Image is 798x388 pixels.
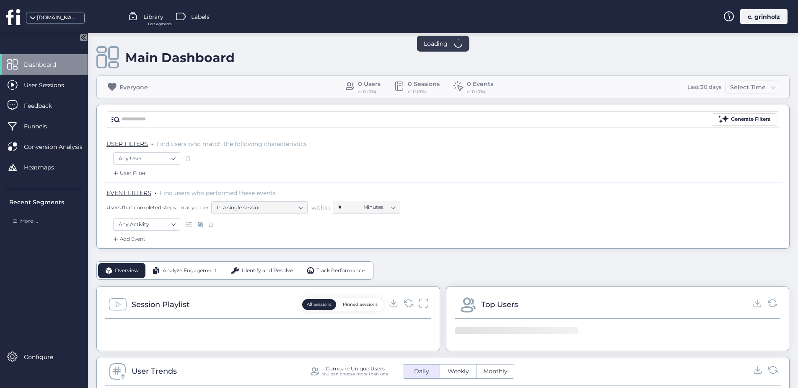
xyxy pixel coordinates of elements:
[24,122,60,131] span: Funnels
[477,365,514,378] button: Monthly
[731,115,770,123] div: Generate Filters
[443,367,474,376] span: Weekly
[24,352,66,362] span: Configure
[403,365,440,378] button: Daily
[322,371,388,377] div: You can choose more than one
[151,138,153,147] span: .
[712,113,777,126] button: Generate Filters
[338,299,382,310] button: Pinned Sessions
[302,299,336,310] button: All Sessions
[163,267,217,275] span: Analyze Engagement
[478,367,513,376] span: Monthly
[191,12,210,21] span: Labels
[155,187,156,196] span: .
[115,267,139,275] span: Overview
[111,169,146,177] div: User Filter
[9,198,83,207] div: Recent Segments
[156,140,307,148] span: Find users who match the following characteristics
[24,163,67,172] span: Heatmaps
[481,299,518,310] div: Top Users
[424,39,448,48] span: Loading
[440,365,477,378] button: Weekly
[143,12,163,21] span: Library
[111,235,145,243] div: Add Event
[148,21,171,27] span: For Segments
[242,267,293,275] span: Identify and Resolve
[311,203,330,212] span: within
[20,217,38,225] span: More ...
[24,81,77,90] span: User Sessions
[160,189,276,197] span: Find users who performed these events
[106,189,151,197] span: EVENT FILTERS
[106,140,148,148] span: USER FILTERS
[217,201,302,214] nz-select-item: In a single session
[125,50,235,65] div: Main Dashboard
[316,267,365,275] span: Track Performance
[132,365,177,377] div: User Trends
[363,201,395,214] nz-select-item: Minutes
[24,142,95,151] span: Conversion Analysis
[132,299,189,310] div: Session Playlist
[178,204,209,211] span: in any order
[409,367,434,376] span: Daily
[119,218,175,231] nz-select-item: Any Activity
[24,101,65,110] span: Feedback
[106,204,176,211] span: Users that completed steps
[24,60,69,69] span: Dashboard
[326,366,385,371] div: Compare Unique Users
[119,152,175,165] nz-select-item: Any User
[37,14,79,22] div: [DOMAIN_NAME]
[740,9,788,24] div: c. grinholz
